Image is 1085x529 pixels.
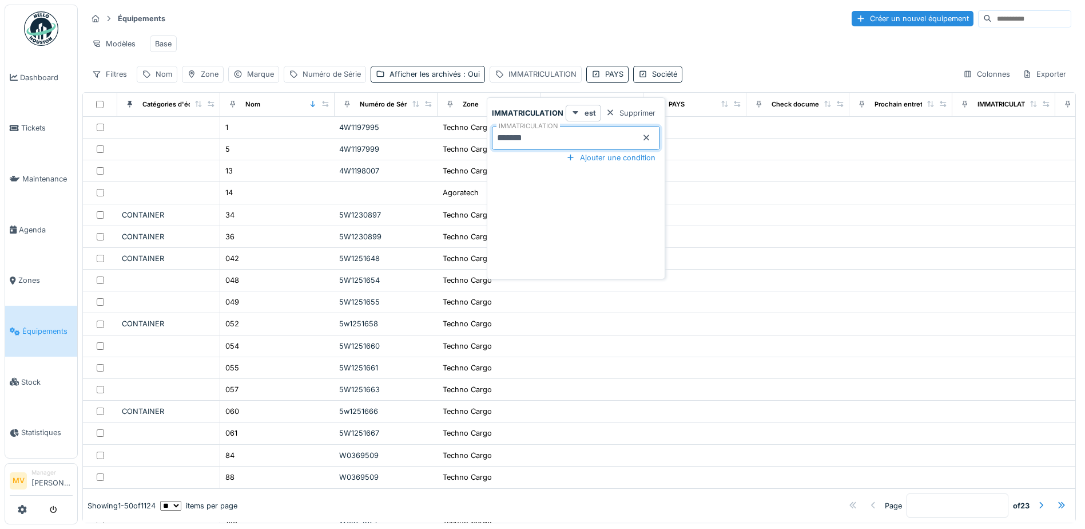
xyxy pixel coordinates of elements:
div: Techno Cargo [443,384,492,395]
div: 5W1251661 [339,362,433,373]
div: CONTAINER [122,406,215,417]
div: Agoratech [443,187,479,198]
div: Techno Cargo [443,472,492,483]
div: IMMATRICULATION [508,69,577,80]
span: Agenda [19,224,73,235]
div: Techno Cargo [443,253,492,264]
div: Société [652,69,677,80]
div: Techno Cargo [443,297,492,307]
span: Tickets [21,123,73,133]
div: 13 [225,165,233,176]
span: Statistiques [21,427,73,438]
div: 048 [225,275,239,286]
div: Techno Cargo [443,275,492,286]
div: 14 [225,187,233,198]
div: 5W1251648 [339,253,433,264]
div: 4W1197995 [339,122,433,133]
div: W0369509 [339,450,433,461]
div: PAYS [605,69,623,80]
div: Prochain entretien [875,100,932,109]
div: CONTAINER [122,253,215,264]
div: 5 [225,144,230,155]
span: Maintenance [22,173,73,184]
div: Manager [31,468,73,477]
div: 054 [225,341,239,352]
div: 057 [225,384,239,395]
span: : Oui [461,70,480,78]
div: Zone [463,100,479,109]
div: W0369509 [339,472,433,483]
strong: Équipements [113,13,170,24]
div: 049 [225,297,239,307]
div: Showing 1 - 50 of 1124 [88,500,156,511]
div: 060 [225,406,239,417]
div: 5W1251663 [339,384,433,395]
div: CONTAINER [122,210,215,220]
div: 061 [225,428,237,439]
div: CONTAINER [122,231,215,242]
div: IMMATRICULATION [977,100,1037,109]
div: 042 [225,253,239,264]
img: Badge_color-CXgf-gQk.svg [24,11,58,46]
div: Techno Cargo [443,406,492,417]
div: Nom [156,69,172,80]
div: Supprimer [601,105,660,121]
label: IMMATRICULATION [496,121,560,131]
div: 36 [225,231,235,242]
div: Techno Cargo [443,450,492,461]
div: 5W1230899 [339,231,433,242]
span: Équipements [22,326,73,337]
span: Stock [21,377,73,388]
div: 84 [225,450,235,461]
div: Techno Cargo [443,165,492,176]
div: Techno Cargo [443,341,492,352]
div: 5W1251655 [339,297,433,307]
div: Zone [201,69,218,80]
div: Techno Cargo [443,318,492,329]
div: items per page [160,500,237,511]
div: 052 [225,318,239,329]
div: Afficher les archivés [390,69,480,80]
div: 34 [225,210,235,220]
div: 1 [225,122,228,133]
div: 4W1197999 [339,144,433,155]
div: Nom [245,100,260,109]
div: Techno Cargo [443,210,492,220]
div: 5w1251658 [339,318,433,329]
div: Créer un nouvel équipement [852,11,973,26]
div: Techno Cargo [443,231,492,242]
strong: IMMATRICULATION [492,108,563,119]
span: Dashboard [20,72,73,83]
div: Catégories d'équipement [142,100,222,109]
div: Exporter [1018,66,1071,82]
li: MV [10,472,27,489]
div: Base [155,38,172,49]
div: 055 [225,362,239,373]
div: Numéro de Série [303,69,361,80]
div: 5W1230897 [339,210,433,220]
div: Numéro de Série [360,100,412,109]
div: Page [885,500,902,511]
div: Techno Cargo [443,122,492,133]
div: CONTAINER [122,318,215,329]
div: 5W1251667 [339,428,433,439]
div: 5w1251666 [339,406,433,417]
div: PAYS [669,100,685,109]
div: Techno Cargo [443,144,492,155]
div: Check document date [772,100,841,109]
div: Ajouter une condition [562,150,660,165]
span: Zones [18,275,73,286]
div: Techno Cargo [443,428,492,439]
strong: est [585,108,596,119]
div: Colonnes [958,66,1015,82]
div: Modèles [87,35,141,52]
div: 5W1251654 [339,275,433,286]
li: [PERSON_NAME] [31,468,73,493]
div: Techno Cargo [443,362,492,373]
div: 88 [225,472,235,483]
div: Marque [247,69,274,80]
strong: of 23 [1013,500,1030,511]
div: 5W1251660 [339,341,433,352]
div: Filtres [87,66,132,82]
div: 4W1198007 [339,165,433,176]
